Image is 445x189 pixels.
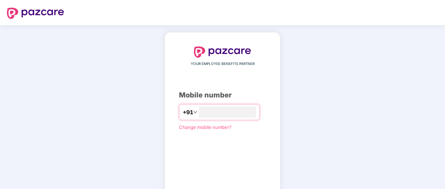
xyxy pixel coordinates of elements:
[191,61,255,67] span: YOUR EMPLOYEE BENEFITS PARTNER
[194,46,251,58] img: logo
[179,90,266,101] div: Mobile number
[183,108,193,117] span: +91
[7,8,64,19] img: logo
[179,124,232,130] a: Change mobile number?
[193,110,197,114] span: down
